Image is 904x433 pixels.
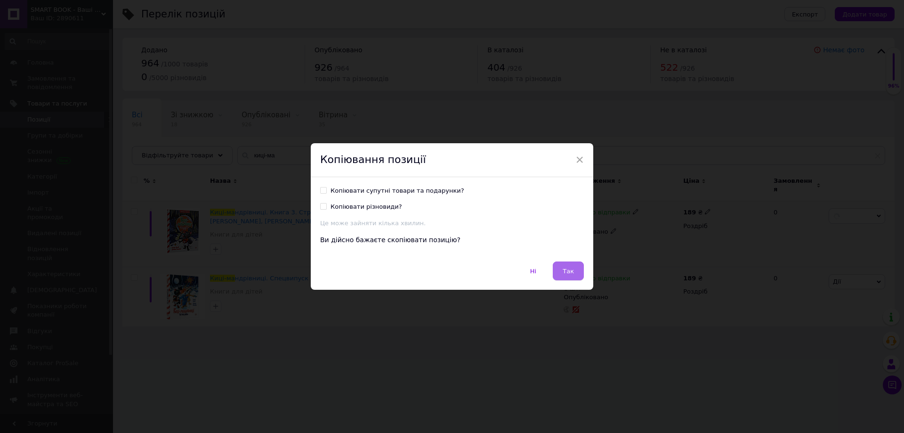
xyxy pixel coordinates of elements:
span: Ні [530,268,536,275]
span: Це може зайняти кілька хвилин. [320,220,426,227]
div: Копіювати різновиди? [331,203,402,211]
button: Ні [520,261,546,280]
span: Копіювання позиції [320,154,426,165]
span: Так [563,268,574,275]
div: Копіювати супутні товари та подарунки? [331,187,464,195]
button: Так [553,261,584,280]
div: Ви дійсно бажаєте скопіювати позицію? [320,236,584,245]
span: × [575,152,584,168]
